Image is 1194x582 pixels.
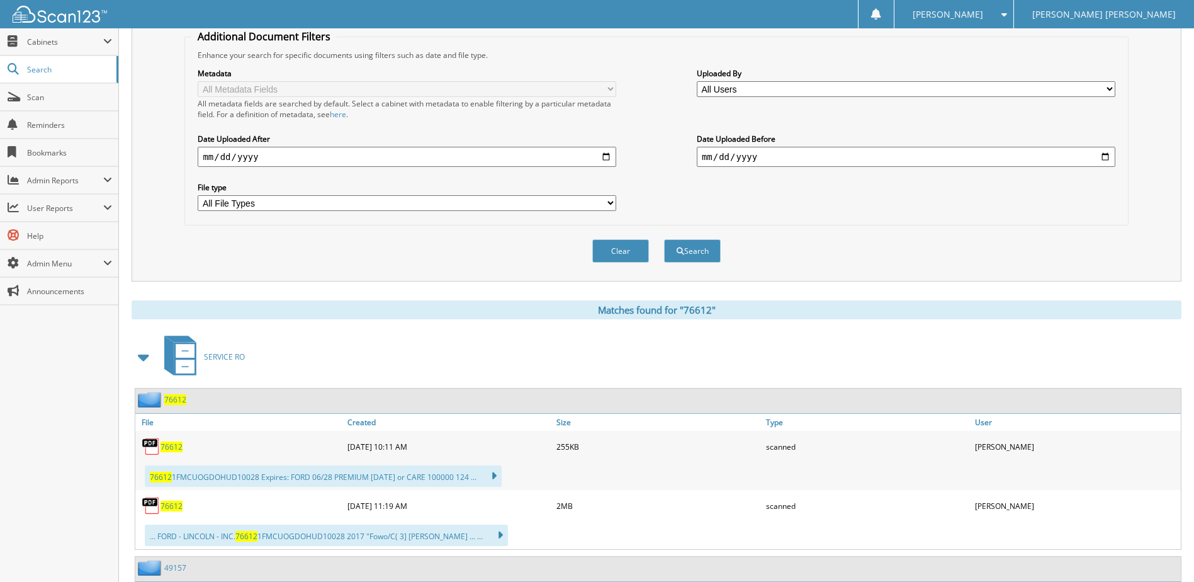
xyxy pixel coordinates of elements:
span: Reminders [27,120,112,130]
div: [PERSON_NAME] [972,493,1181,518]
span: Bookmarks [27,147,112,158]
input: start [198,147,616,167]
span: 76612 [235,531,257,542]
span: Search [27,64,110,75]
label: File type [198,182,616,193]
a: SERVICE RO [157,332,245,382]
img: PDF.png [142,496,161,515]
div: [DATE] 11:19 AM [344,493,553,518]
div: ... FORD - LINCOLN - INC. 1FMCUOGDOHUD10028 2017 "Fowo/C( 3] [PERSON_NAME] ... ... [145,525,508,546]
div: 255KB [553,434,762,459]
div: 1FMCUOGDOHUD10028 Expires: FORD 06/28 PREMIUM [DATE] or CARE 100000 124 ... [145,465,502,487]
input: end [697,147,1115,167]
a: User [972,414,1181,431]
img: PDF.png [142,437,161,456]
a: 76612 [161,501,183,511]
div: Matches found for "76612" [132,300,1181,319]
div: All metadata fields are searched by default. Select a cabinet with metadata to enable filtering b... [198,98,616,120]
span: Cabinets [27,37,103,47]
img: scan123-logo-white.svg [13,6,107,23]
div: scanned [763,434,972,459]
img: folder2.png [138,392,164,408]
label: Date Uploaded After [198,134,616,144]
span: 76612 [150,472,172,482]
button: Clear [592,239,649,263]
a: 49157 [164,562,186,573]
iframe: Chat Widget [1131,522,1194,582]
a: here [330,109,346,120]
div: [DATE] 10:11 AM [344,434,553,459]
label: Uploaded By [697,68,1115,79]
img: folder2.png [138,560,164,576]
label: Metadata [198,68,616,79]
span: SERVICE RO [204,351,245,362]
span: Announcements [27,286,112,297]
span: Help [27,231,112,241]
a: 76612 [164,394,186,405]
span: Admin Reports [27,175,103,186]
div: 2MB [553,493,762,518]
a: 76612 [161,442,183,452]
span: [PERSON_NAME] [913,11,983,18]
span: User Reports [27,203,103,214]
span: [PERSON_NAME] [PERSON_NAME] [1032,11,1176,18]
legend: Additional Document Filters [191,30,337,43]
div: Enhance your search for specific documents using filters such as date and file type. [191,50,1121,60]
a: Size [553,414,762,431]
label: Date Uploaded Before [697,134,1115,144]
a: Created [344,414,553,431]
div: [PERSON_NAME] [972,434,1181,459]
a: File [135,414,344,431]
span: Scan [27,92,112,103]
div: scanned [763,493,972,518]
span: Admin Menu [27,258,103,269]
button: Search [664,239,721,263]
a: Type [763,414,972,431]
